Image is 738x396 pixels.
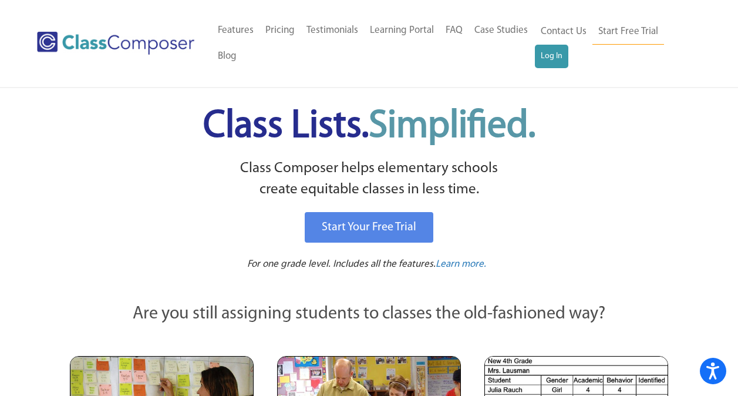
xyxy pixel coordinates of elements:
a: Learn more. [436,257,486,272]
a: Blog [212,43,242,69]
img: Class Composer [37,32,194,55]
a: Pricing [260,18,301,43]
span: Class Lists. [203,108,535,146]
span: Start Your Free Trial [322,222,416,233]
a: Features [212,18,260,43]
span: For one grade level. Includes all the features. [247,259,436,269]
a: FAQ [440,18,469,43]
a: Start Free Trial [592,19,664,45]
a: Learning Portal [364,18,440,43]
a: Testimonials [301,18,364,43]
span: Simplified. [369,108,535,146]
p: Are you still assigning students to classes the old-fashioned way? [70,301,669,327]
a: Contact Us [535,19,592,45]
a: Case Studies [469,18,534,43]
a: Start Your Free Trial [305,212,433,243]
a: Log In [535,45,568,68]
span: Learn more. [436,259,486,269]
nav: Header Menu [212,18,535,69]
p: Class Composer helps elementary schools create equitable classes in less time. [68,158,670,201]
nav: Header Menu [535,19,692,68]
